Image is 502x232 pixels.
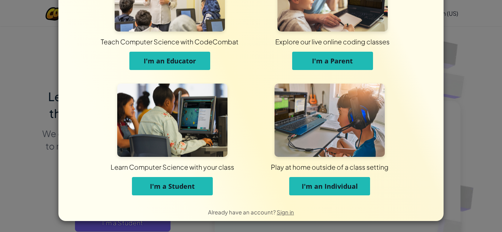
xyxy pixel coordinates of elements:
[132,177,213,195] button: I'm a Student
[117,84,227,157] img: For Students
[289,177,370,195] button: I'm an Individual
[150,182,195,191] span: I'm a Student
[208,209,277,216] span: Already have an account?
[129,52,210,70] button: I'm an Educator
[312,56,353,65] span: I'm a Parent
[277,209,294,216] a: Sign in
[292,52,373,70] button: I'm a Parent
[144,56,196,65] span: I'm an Educator
[302,182,358,191] span: I'm an Individual
[275,84,385,157] img: For Individuals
